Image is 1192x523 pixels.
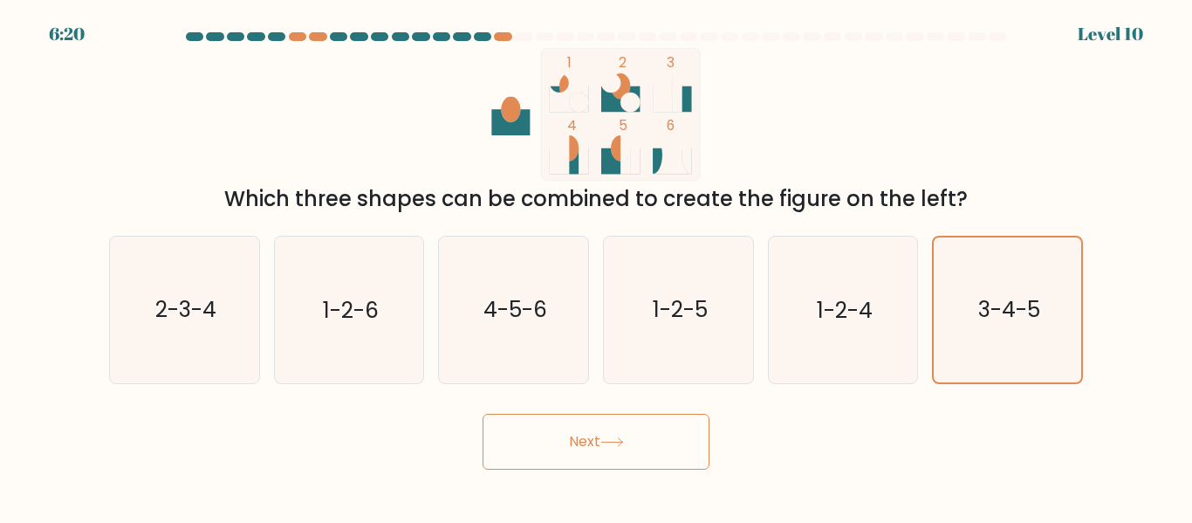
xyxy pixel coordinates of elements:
[155,295,216,326] text: 2-3-4
[978,294,1040,325] text: 3-4-5
[652,295,707,326] text: 1-2-5
[817,295,873,326] text: 1-2-4
[567,116,577,134] tspan: 4
[323,295,379,326] text: 1-2-6
[619,53,627,72] tspan: 2
[667,53,675,72] tspan: 3
[619,116,627,134] tspan: 5
[667,116,675,134] tspan: 6
[1078,21,1143,47] div: Level 10
[567,53,572,72] tspan: 1
[120,183,1072,215] div: Which three shapes can be combined to create the figure on the left?
[49,21,85,47] div: 6:20
[483,414,709,470] button: Next
[483,295,547,326] text: 4-5-6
